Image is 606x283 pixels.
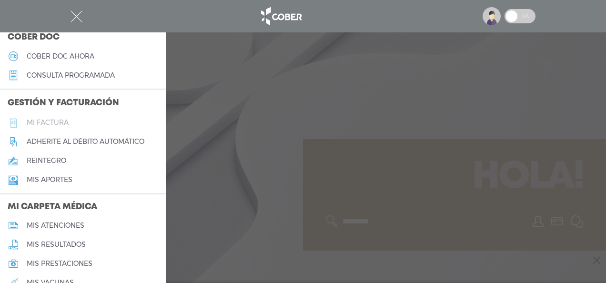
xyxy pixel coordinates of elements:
img: logo_cober_home-white.png [256,5,306,28]
h5: reintegro [27,157,66,165]
h5: Mi factura [27,119,69,127]
h5: mis prestaciones [27,260,92,268]
img: Cober_menu-close-white.svg [71,10,82,22]
h5: Adherite al débito automático [27,138,144,146]
h5: mis atenciones [27,222,84,230]
h5: Mis aportes [27,176,72,184]
h5: Cober doc ahora [27,52,94,61]
h5: mis resultados [27,241,86,249]
h5: consulta programada [27,71,115,80]
img: profile-placeholder.svg [483,7,501,25]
